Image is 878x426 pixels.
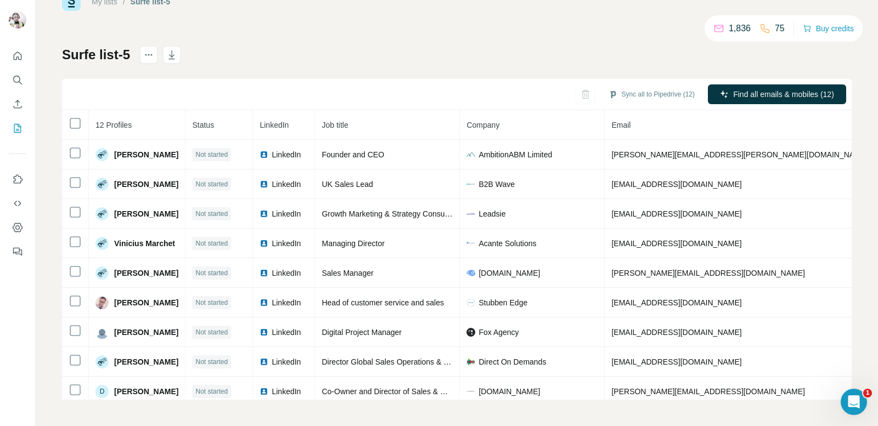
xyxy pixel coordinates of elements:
span: Growth Marketing & Strategy Consultant [322,209,459,218]
span: Fox Agency [479,327,519,338]
span: Status [192,121,214,129]
span: LinkedIn [272,238,301,249]
img: LinkedIn logo [260,239,268,248]
span: [PERSON_NAME] [114,386,178,397]
span: Co-Owner and Director of Sales & Marketing at [GEOGRAPHIC_DATA] Radiators [322,387,599,396]
span: Find all emails & mobiles (12) [733,89,834,100]
span: LinkedIn [272,208,301,219]
span: Head of customer service and sales [322,298,444,307]
img: LinkedIn logo [260,209,268,218]
img: LinkedIn logo [260,357,268,366]
span: LinkedIn [272,297,301,308]
button: Quick start [9,46,26,66]
span: [DOMAIN_NAME] [479,386,540,397]
span: Founder and CEO [322,150,384,159]
button: Use Surfe API [9,194,26,213]
span: Leadsie [479,208,505,219]
span: Job title [322,121,348,129]
span: [PERSON_NAME] [114,179,178,190]
img: company-logo [466,209,475,218]
span: Digital Project Manager [322,328,402,337]
img: Avatar [95,326,109,339]
span: [EMAIL_ADDRESS][DOMAIN_NAME] [611,328,741,337]
span: Not started [195,268,228,278]
span: Direct On Demands [479,356,546,367]
span: [PERSON_NAME] [114,149,178,160]
span: [EMAIL_ADDRESS][DOMAIN_NAME] [611,209,741,218]
span: [PERSON_NAME] [114,356,178,367]
span: LinkedIn [272,268,301,279]
img: company-logo [466,357,475,366]
span: [EMAIL_ADDRESS][DOMAIN_NAME] [611,180,741,189]
span: [PERSON_NAME][EMAIL_ADDRESS][DOMAIN_NAME] [611,269,804,277]
span: LinkedIn [272,179,301,190]
span: [DOMAIN_NAME] [479,268,540,279]
img: Avatar [95,296,109,309]
span: Email [611,121,631,129]
div: D [95,385,109,398]
span: [PERSON_NAME][EMAIL_ADDRESS][DOMAIN_NAME] [611,387,804,396]
span: LinkedIn [272,356,301,367]
span: B2B Wave [479,179,515,190]
img: Avatar [95,148,109,161]
img: company-logo [466,328,475,337]
img: Avatar [95,178,109,191]
span: Stubben Edge [479,297,527,308]
img: LinkedIn logo [260,387,268,396]
button: Search [9,70,26,90]
span: [PERSON_NAME] [114,327,178,338]
button: Feedback [9,242,26,262]
img: company-logo [466,269,475,277]
span: Vinicius Marchet [114,238,175,249]
p: 75 [775,22,785,35]
span: 1 [863,389,872,397]
span: Director Global Sales Operations & General Manager [322,357,503,366]
span: [EMAIL_ADDRESS][DOMAIN_NAME] [611,239,741,248]
span: [PERSON_NAME] [114,268,178,279]
img: Avatar [95,207,109,220]
span: Not started [195,387,228,396]
img: company-logo [466,180,475,189]
img: company-logo [466,391,475,392]
button: Find all emails & mobiles (12) [708,84,846,104]
span: UK Sales Lead [322,180,373,189]
span: LinkedIn [272,149,301,160]
p: 1,836 [729,22,751,35]
img: LinkedIn logo [260,328,268,337]
span: Not started [195,327,228,337]
img: LinkedIn logo [260,298,268,307]
span: Sales Manager [322,269,373,277]
img: company-logo [466,298,475,307]
span: Not started [195,238,228,248]
button: My lists [9,118,26,138]
img: Avatar [95,266,109,280]
button: Buy credits [803,21,854,36]
span: [PERSON_NAME] [114,297,178,308]
span: Not started [195,209,228,219]
h1: Surfe list-5 [62,46,130,64]
span: AmbitionABM Limited [479,149,552,160]
span: Not started [195,179,228,189]
span: [PERSON_NAME][EMAIL_ADDRESS][PERSON_NAME][DOMAIN_NAME] [611,150,868,159]
span: 12 Profiles [95,121,132,129]
span: Not started [195,298,228,308]
img: company-logo [466,150,475,159]
img: Avatar [95,237,109,250]
button: Dashboard [9,218,26,237]
button: Sync all to Pipedrive (12) [601,86,702,103]
span: Company [466,121,499,129]
span: LinkedIn [260,121,289,129]
span: [EMAIL_ADDRESS][DOMAIN_NAME] [611,298,741,307]
img: Avatar [9,11,26,29]
img: Avatar [95,355,109,368]
span: Managing Director [322,239,384,248]
button: Use Surfe on LinkedIn [9,169,26,189]
span: LinkedIn [272,386,301,397]
span: Acante Solutions [479,238,536,249]
span: [PERSON_NAME] [114,208,178,219]
button: actions [140,46,157,64]
img: LinkedIn logo [260,269,268,277]
button: Enrich CSV [9,94,26,114]
span: Not started [195,357,228,367]
span: [EMAIL_ADDRESS][DOMAIN_NAME] [611,357,741,366]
